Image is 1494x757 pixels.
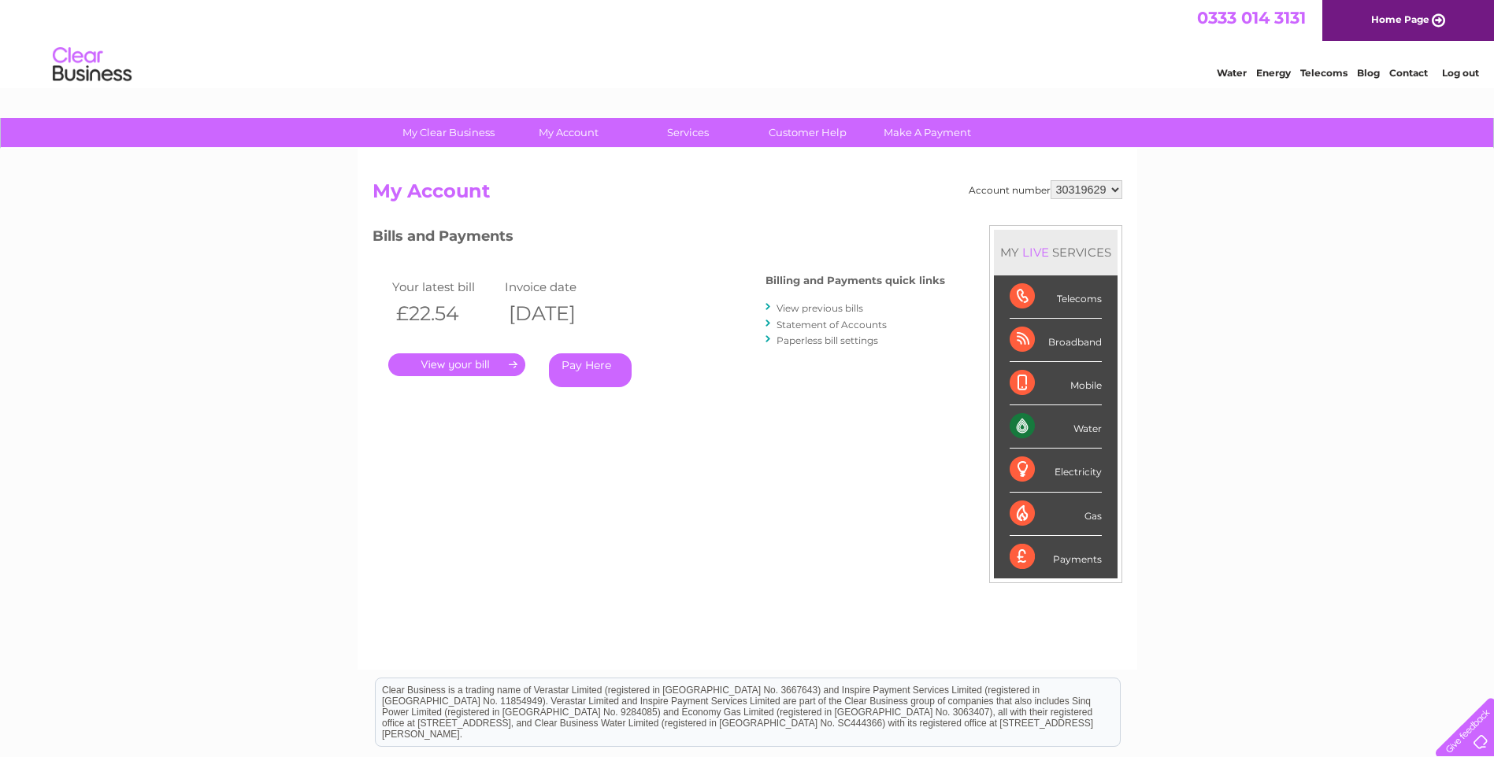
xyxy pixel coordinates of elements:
[994,230,1118,275] div: MY SERVICES
[388,353,525,376] a: .
[766,275,945,286] h4: Billing and Payments quick links
[1010,449,1102,492] div: Electricity
[1442,67,1479,79] a: Log out
[1300,67,1348,79] a: Telecoms
[1010,493,1102,536] div: Gas
[777,302,863,314] a: View previous bills
[743,118,873,147] a: Customer Help
[969,180,1122,199] div: Account number
[501,297,614,330] th: [DATE]
[1357,67,1380,79] a: Blog
[373,180,1122,210] h2: My Account
[388,297,502,330] th: £22.54
[52,41,132,89] img: logo.png
[1010,319,1102,362] div: Broadband
[1010,362,1102,405] div: Mobile
[1019,245,1052,260] div: LIVE
[777,319,887,330] a: Statement of Accounts
[373,225,945,253] h3: Bills and Payments
[388,276,502,297] td: Your latest bill
[1010,536,1102,578] div: Payments
[1197,8,1306,28] a: 0333 014 3131
[1389,67,1428,79] a: Contact
[503,118,633,147] a: My Account
[1010,275,1102,319] div: Telecoms
[623,118,753,147] a: Services
[501,276,614,297] td: Invoice date
[777,334,878,346] a: Paperless bill settings
[1217,67,1247,79] a: Water
[1010,405,1102,449] div: Water
[1256,67,1291,79] a: Energy
[384,118,513,147] a: My Clear Business
[862,118,992,147] a: Make A Payment
[376,9,1120,76] div: Clear Business is a trading name of Verastar Limited (registered in [GEOGRAPHIC_DATA] No. 3667643...
[549,353,632,387] a: Pay Here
